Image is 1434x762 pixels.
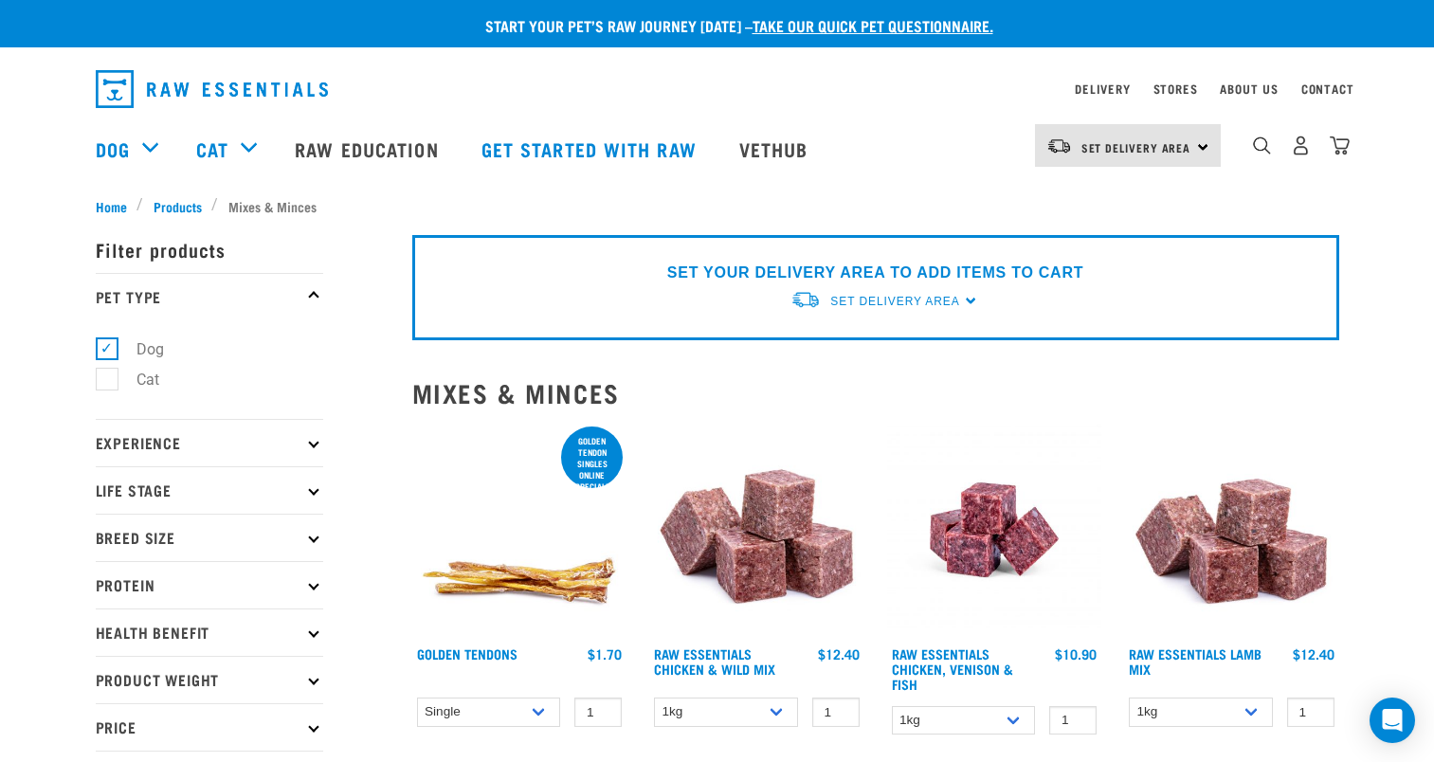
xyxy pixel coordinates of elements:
div: Open Intercom Messenger [1370,698,1415,743]
img: Chicken Venison mix 1655 [887,423,1102,638]
p: Life Stage [96,466,323,514]
p: Protein [96,561,323,608]
span: Home [96,196,127,216]
div: $12.40 [818,646,860,662]
a: Contact [1301,85,1354,92]
a: Golden Tendons [417,650,517,657]
img: home-icon-1@2x.png [1253,136,1271,154]
a: Raw Essentials Chicken, Venison & Fish [892,650,1013,687]
input: 1 [812,698,860,727]
a: Vethub [720,111,832,187]
img: Pile Of Cubed Chicken Wild Meat Mix [649,423,864,638]
a: Raw Essentials Chicken & Wild Mix [654,650,775,672]
p: Pet Type [96,273,323,320]
a: Home [96,196,137,216]
img: ?1041 RE Lamb Mix 01 [1124,423,1339,638]
span: Products [154,196,202,216]
nav: dropdown navigation [81,63,1354,116]
p: Breed Size [96,514,323,561]
a: Raw Education [276,111,462,187]
p: Product Weight [96,656,323,703]
div: $12.40 [1293,646,1334,662]
img: 1293 Golden Tendons 01 [412,423,627,638]
input: 1 [1287,698,1334,727]
p: Health Benefit [96,608,323,656]
img: Raw Essentials Logo [96,70,328,108]
div: Golden Tendon singles online special! [561,426,623,500]
a: Get started with Raw [463,111,720,187]
label: Dog [106,337,172,361]
a: take our quick pet questionnaire. [753,21,993,29]
span: Set Delivery Area [1081,144,1191,151]
p: Price [96,703,323,751]
p: Filter products [96,226,323,273]
label: Cat [106,368,167,391]
a: Delivery [1075,85,1130,92]
img: home-icon@2x.png [1330,136,1350,155]
a: Stores [1153,85,1198,92]
input: 1 [574,698,622,727]
img: van-moving.png [790,290,821,310]
div: $10.90 [1055,646,1097,662]
a: Cat [196,135,228,163]
p: Experience [96,419,323,466]
p: SET YOUR DELIVERY AREA TO ADD ITEMS TO CART [667,262,1083,284]
a: Products [143,196,211,216]
img: user.png [1291,136,1311,155]
img: van-moving.png [1046,137,1072,154]
span: Set Delivery Area [830,295,959,308]
nav: breadcrumbs [96,196,1339,216]
input: 1 [1049,706,1097,735]
div: $1.70 [588,646,622,662]
a: About Us [1220,85,1278,92]
a: Raw Essentials Lamb Mix [1129,650,1262,672]
a: Dog [96,135,130,163]
h2: Mixes & Minces [412,378,1339,408]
